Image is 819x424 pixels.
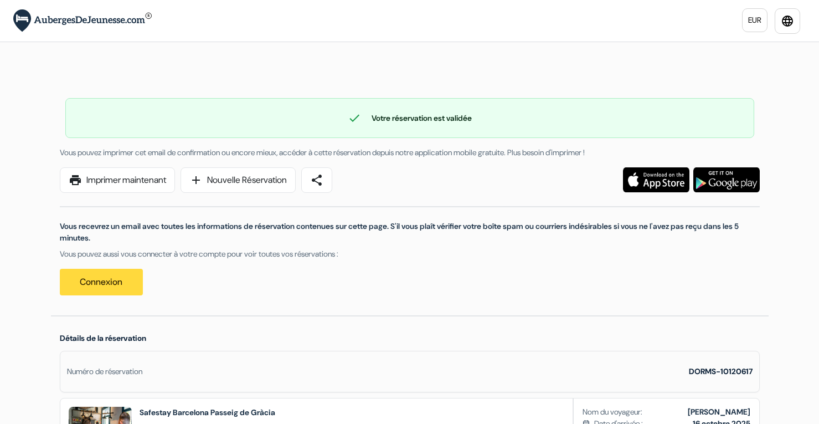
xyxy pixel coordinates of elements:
[693,167,760,192] img: Téléchargez l'application gratuite
[689,366,753,376] strong: DORMS-10120617
[301,167,332,193] a: share
[189,173,203,187] span: add
[67,366,142,377] div: Numéro de réservation
[60,167,175,193] a: printImprimer maintenant
[623,167,689,192] img: Téléchargez l'application gratuite
[60,248,760,260] p: Vous pouvez aussi vous connecter à votre compte pour voir toutes vos réservations :
[60,333,146,343] span: Détails de la réservation
[742,8,768,32] a: EUR
[66,111,754,125] div: Votre réservation est validée
[181,167,296,193] a: addNouvelle Réservation
[310,173,323,187] span: share
[13,9,152,32] img: AubergesDeJeunesse.com
[60,147,585,157] span: Vous pouvez imprimer cet email de confirmation ou encore mieux, accéder à cette réservation depui...
[140,407,275,418] h2: Safestay Barcelona Passeig de Gràcia
[688,407,750,417] b: [PERSON_NAME]
[583,406,642,418] span: Nom du voyageur:
[781,14,794,28] i: language
[775,8,800,34] a: language
[60,269,143,295] a: Connexion
[60,221,760,244] p: Vous recevrez un email avec toutes les informations de réservation contenues sur cette page. S'il...
[69,173,82,187] span: print
[348,111,361,125] span: check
